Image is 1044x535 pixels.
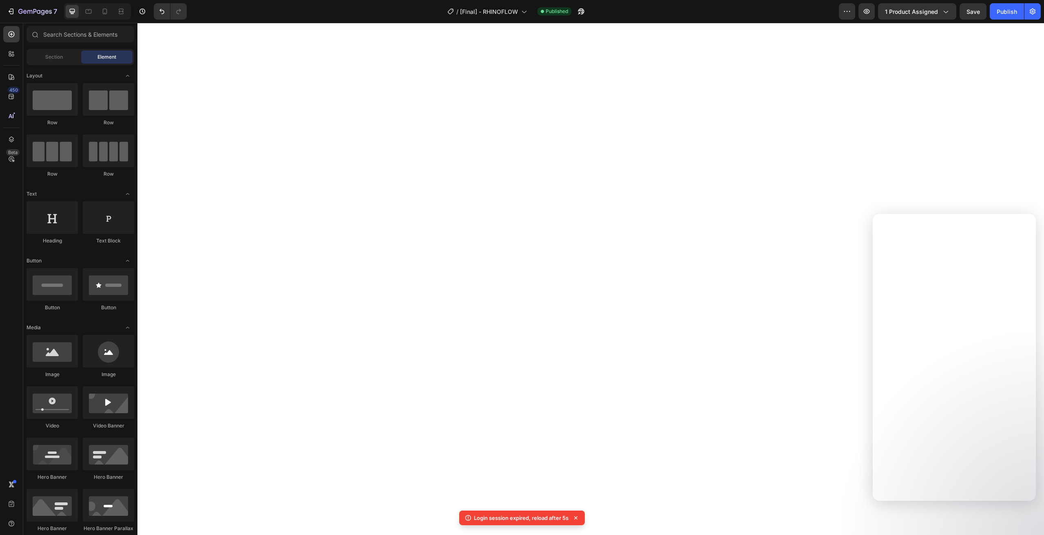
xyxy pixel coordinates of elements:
span: [Final] - RHINOFLOW [460,7,518,16]
div: Hero Banner [27,473,78,481]
span: Save [967,8,980,15]
div: Hero Banner [27,525,78,532]
div: Image [27,371,78,378]
div: Hero Banner Parallax [83,525,134,532]
div: Video [27,422,78,429]
button: 1 product assigned [878,3,956,20]
div: Beta [6,149,20,156]
div: Hero Banner [83,473,134,481]
div: Undo/Redo [154,3,187,20]
span: Toggle open [121,254,134,267]
div: Row [27,170,78,178]
div: Button [27,304,78,311]
div: Row [27,119,78,126]
button: Publish [990,3,1024,20]
span: / [456,7,458,16]
button: Save [960,3,986,20]
div: Button [83,304,134,311]
div: Heading [27,237,78,244]
span: Section [45,53,63,61]
div: Row [83,119,134,126]
iframe: Design area [137,23,1044,535]
iframe: Intercom live chat [873,214,1036,501]
span: Published [546,8,568,15]
p: 7 [53,7,57,16]
div: 450 [8,87,20,93]
span: Layout [27,72,42,79]
p: Login session expired, reload after 5s [474,514,568,522]
iframe: Intercom live chat [1016,495,1036,515]
span: Toggle open [121,69,134,82]
div: Row [83,170,134,178]
span: Media [27,324,41,331]
div: Image [83,371,134,378]
span: 1 product assigned [885,7,938,16]
span: Toggle open [121,321,134,334]
span: Text [27,190,37,198]
span: Toggle open [121,187,134,200]
span: Button [27,257,42,264]
div: Publish [997,7,1017,16]
div: Video Banner [83,422,134,429]
input: Search Sections & Elements [27,26,134,42]
span: Element [97,53,116,61]
button: 7 [3,3,61,20]
div: Text Block [83,237,134,244]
